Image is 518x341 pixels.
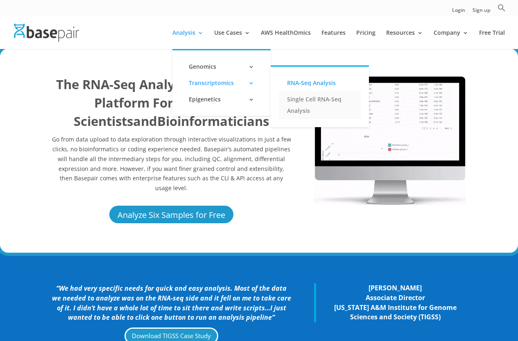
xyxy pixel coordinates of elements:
[108,204,235,224] a: Analyze Six Samples for Free
[181,58,262,75] a: Genomics
[386,30,423,49] a: Resources
[52,284,291,322] i: “We had very specific needs for quick and easy analysis. Most of the data we needed to analyze wa...
[369,283,422,292] strong: [PERSON_NAME]
[434,30,468,49] a: Company
[172,30,204,49] a: Analysis
[261,30,311,49] a: AWS HealthOmics
[279,91,361,119] a: Single Cell RNA-Seq Analysis
[498,4,506,16] a: Search Icon Link
[452,8,465,16] a: Login
[14,24,79,41] img: Basepair
[214,30,250,49] a: Use Cases
[479,30,505,49] a: Free Trial
[133,112,157,130] b: and
[314,75,466,205] img: RNA Seq 2022
[279,75,361,91] a: RNA-Seq Analysis
[157,112,269,130] b: Bioinformaticians
[321,30,346,49] a: Features
[181,75,262,91] a: Transcriptomics
[366,293,425,302] strong: Associate Director
[56,76,287,130] b: The RNA-Seq Analysis & Visualization Platform For Both Bench Scientists
[498,4,506,12] svg: Search
[334,303,457,322] strong: [US_STATE] A&M Institute for Genome Sciences and Society (TIGSS)
[181,91,262,108] a: Epigenetics
[473,8,490,16] a: Sign up
[52,135,292,193] p: Go from data upload to data exploration through interactive visualizations in just a few clicks, ...
[356,30,375,49] a: Pricing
